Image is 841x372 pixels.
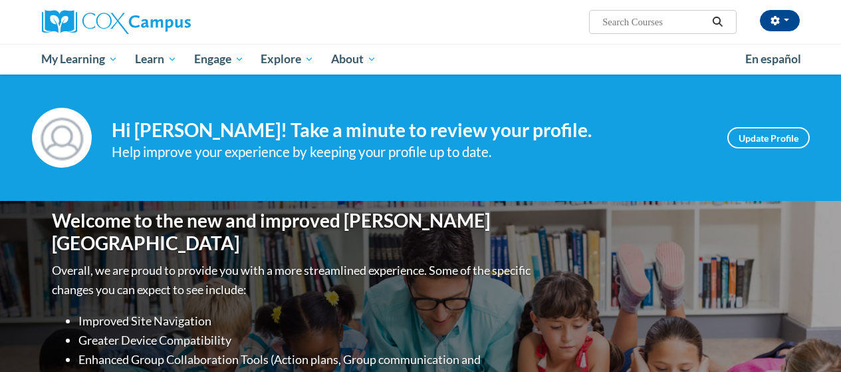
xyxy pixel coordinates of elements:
[32,108,92,168] img: Profile Image
[322,44,385,75] a: About
[52,261,534,299] p: Overall, we are proud to provide you with a more streamlined experience. Some of the specific cha...
[32,44,810,75] div: Main menu
[194,51,244,67] span: Engage
[126,44,185,75] a: Learn
[42,10,281,34] a: Cox Campus
[42,10,191,34] img: Cox Campus
[78,331,534,350] li: Greater Device Compatibility
[745,52,801,66] span: En español
[78,311,534,331] li: Improved Site Navigation
[727,127,810,148] a: Update Profile
[185,44,253,75] a: Engage
[41,51,118,67] span: My Learning
[601,14,707,30] input: Search Courses
[331,51,376,67] span: About
[737,45,810,73] a: En español
[33,44,127,75] a: My Learning
[760,10,800,31] button: Account Settings
[52,210,534,254] h1: Welcome to the new and improved [PERSON_NAME][GEOGRAPHIC_DATA]
[707,14,727,30] button: Search
[112,141,707,163] div: Help improve your experience by keeping your profile up to date.
[261,51,314,67] span: Explore
[135,51,177,67] span: Learn
[252,44,322,75] a: Explore
[112,119,707,142] h4: Hi [PERSON_NAME]! Take a minute to review your profile.
[788,319,830,361] iframe: Button to launch messaging window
